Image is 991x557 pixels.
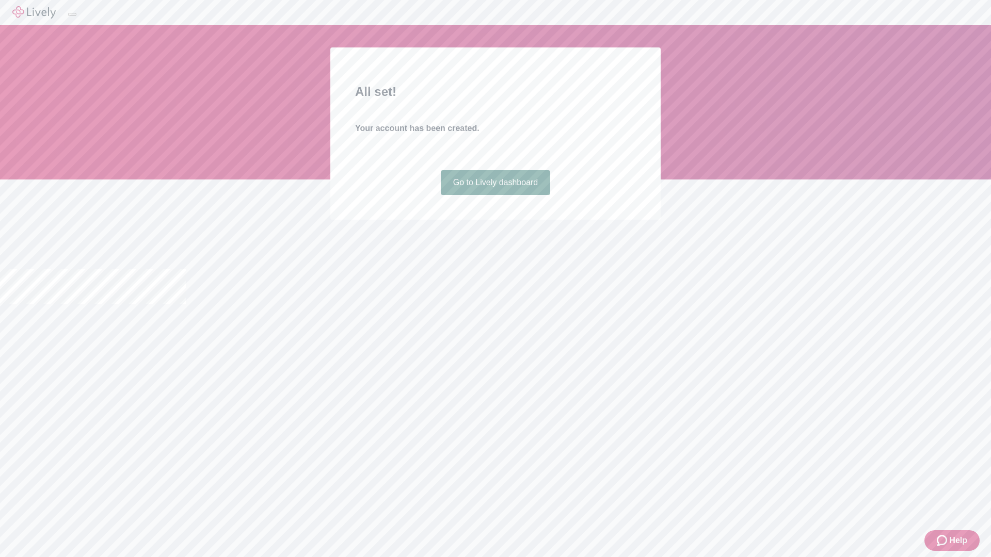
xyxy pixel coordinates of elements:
[937,534,949,547] svg: Zendesk support icon
[355,83,636,101] h2: All set!
[441,170,551,195] a: Go to Lively dashboard
[924,530,980,551] button: Zendesk support iconHelp
[68,13,76,16] button: Log out
[355,122,636,135] h4: Your account has been created.
[949,534,967,547] span: Help
[12,6,56,19] img: Lively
